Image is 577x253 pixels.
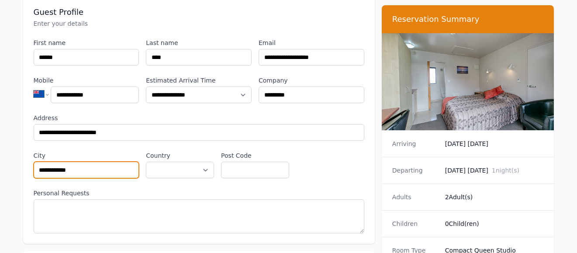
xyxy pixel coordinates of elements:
[392,166,438,175] dt: Departing
[259,76,364,85] label: Company
[146,151,214,160] label: Country
[34,114,364,122] label: Address
[34,76,139,85] label: Mobile
[34,38,139,47] label: First name
[392,193,438,201] dt: Adults
[382,33,554,130] img: Compact Queen Studio
[392,14,544,24] h3: Reservation Summary
[259,38,364,47] label: Email
[445,166,544,175] dd: [DATE] [DATE]
[34,19,364,28] p: Enter your details
[392,219,438,228] dt: Children
[392,139,438,148] dt: Arriving
[34,189,364,198] label: Personal Requests
[34,151,139,160] label: City
[492,167,519,174] span: 1 night(s)
[146,76,252,85] label: Estimated Arrival Time
[445,193,544,201] dd: 2 Adult(s)
[445,219,544,228] dd: 0 Child(ren)
[34,7,364,17] h3: Guest Profile
[146,38,252,47] label: Last name
[445,139,544,148] dd: [DATE] [DATE]
[221,151,289,160] label: Post Code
